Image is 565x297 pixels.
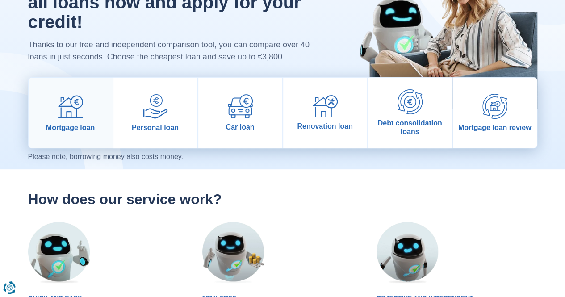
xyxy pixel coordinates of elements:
[398,89,423,114] img: Debt consolidation loans
[198,78,282,148] a: Car loan
[28,222,90,284] img: Quick and easy
[368,78,452,148] a: Debt consolidation loans
[226,123,254,131] font: Car loan
[29,78,113,148] a: Mortgage loan
[283,78,367,148] a: Renovation loan
[143,94,168,119] img: Personal loan
[132,124,179,131] font: Personal loan
[228,94,253,118] img: Car loan
[58,94,83,119] img: Mortgage loan
[113,78,197,148] a: Personal loan
[378,119,442,135] font: Debt consolidation loans
[202,222,264,284] img: 100% free
[458,124,532,131] font: Mortgage loan review
[482,94,507,119] img: Mortgage loan review
[28,40,310,61] font: Thanks to our free and independent comparison tool, you can compare over 40 loans in just seconds...
[28,191,222,207] font: How does our service work?
[46,124,95,131] font: Mortgage loan
[377,222,438,284] img: Objective and independent
[313,95,338,118] img: Renovation loan
[453,78,537,148] a: Mortgage loan review
[297,122,352,130] font: Renovation loan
